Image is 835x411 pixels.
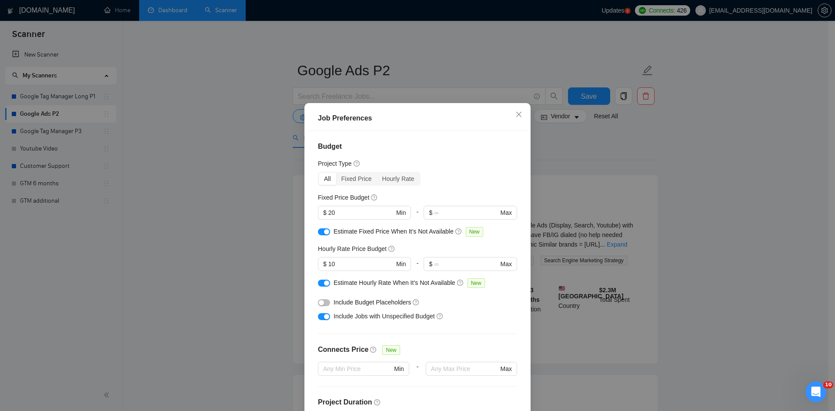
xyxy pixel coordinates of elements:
[411,206,424,227] div: -
[318,193,369,202] h5: Fixed Price Budget
[318,244,387,254] h5: Hourly Rate Price Budget
[413,299,420,306] span: question-circle
[334,313,435,320] span: Include Jobs with Unspecified Budget
[371,194,378,201] span: question-circle
[336,173,377,185] div: Fixed Price
[501,259,512,269] span: Max
[319,173,336,185] div: All
[411,257,424,278] div: -
[468,278,485,288] span: New
[323,364,392,374] input: Any Min Price
[396,259,406,269] span: Min
[515,111,522,118] span: close
[409,362,426,386] div: -
[377,173,420,185] div: Hourly Rate
[501,364,512,374] span: Max
[431,364,498,374] input: Any Max Price
[434,208,498,217] input: ∞
[434,259,498,269] input: ∞
[328,259,394,269] input: 0
[318,159,352,168] h5: Project Type
[323,259,327,269] span: $
[318,397,517,408] h4: Project Duration
[370,346,377,353] span: question-circle
[805,381,826,402] iframe: Intercom live chat
[429,259,432,269] span: $
[334,299,411,306] span: Include Budget Placeholders
[457,279,464,286] span: question-circle
[374,399,381,406] span: question-circle
[388,245,395,252] span: question-circle
[466,227,483,237] span: New
[396,208,406,217] span: Min
[334,228,454,235] span: Estimate Fixed Price When It’s Not Available
[334,279,455,286] span: Estimate Hourly Rate When It’s Not Available
[823,381,833,388] span: 10
[318,141,517,152] h4: Budget
[501,208,512,217] span: Max
[429,208,432,217] span: $
[323,208,327,217] span: $
[318,113,517,124] div: Job Preferences
[507,103,531,127] button: Close
[328,208,394,217] input: 0
[318,344,368,355] h4: Connects Price
[455,228,462,235] span: question-circle
[354,160,361,167] span: question-circle
[394,364,404,374] span: Min
[437,313,444,320] span: question-circle
[382,345,400,355] span: New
